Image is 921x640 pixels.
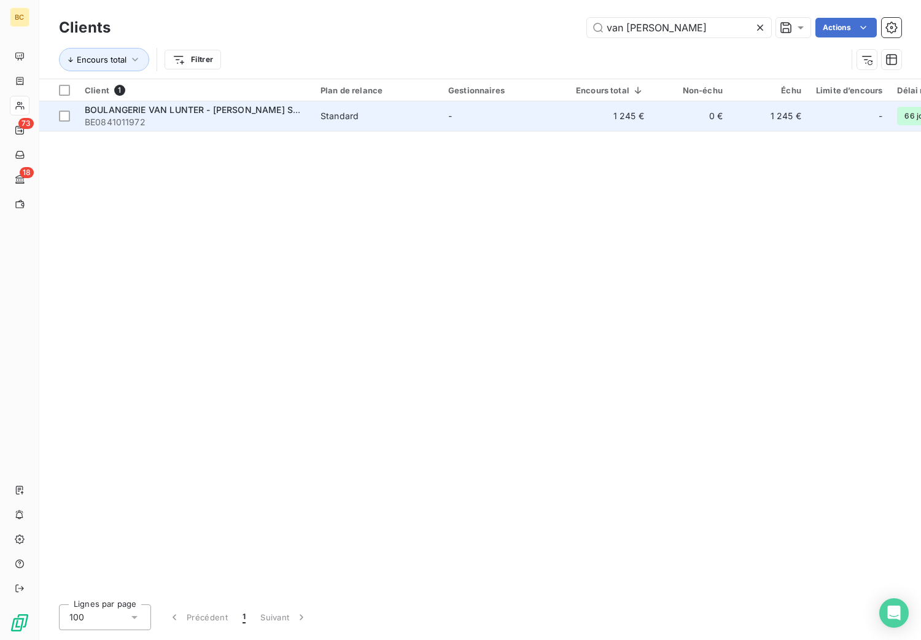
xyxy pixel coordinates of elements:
[114,85,125,96] span: 1
[576,85,644,95] div: Encours total
[448,85,561,95] div: Gestionnaires
[587,18,771,37] input: Rechercher
[659,85,723,95] div: Non-échu
[737,85,801,95] div: Échu
[85,85,109,95] span: Client
[69,611,84,623] span: 100
[651,101,730,131] td: 0 €
[20,167,34,178] span: 18
[243,611,246,623] span: 1
[59,17,111,39] h3: Clients
[879,110,882,122] span: -
[815,18,877,37] button: Actions
[85,104,309,115] span: BOULANGERIE VAN LUNTER - [PERSON_NAME] SPRL
[816,85,882,95] div: Limite d’encours
[253,604,315,630] button: Suivant
[448,111,452,121] span: -
[59,48,149,71] button: Encours total
[321,85,433,95] div: Plan de relance
[10,170,29,189] a: 18
[879,598,909,628] div: Open Intercom Messenger
[10,120,29,140] a: 73
[235,604,253,630] button: 1
[85,116,306,128] span: BE0841011972
[161,604,235,630] button: Précédent
[77,55,126,64] span: Encours total
[10,7,29,27] div: BC
[569,101,651,131] td: 1 245 €
[18,118,34,129] span: 73
[321,110,359,122] div: Standard
[165,50,221,69] button: Filtrer
[730,101,809,131] td: 1 245 €
[10,613,29,633] img: Logo LeanPay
